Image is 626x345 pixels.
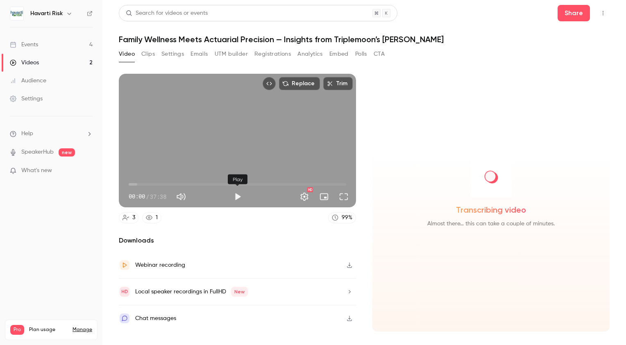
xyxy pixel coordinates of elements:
[323,77,353,90] button: Trim
[173,188,189,205] button: Mute
[191,48,208,61] button: Emails
[263,77,276,90] button: Embed video
[336,188,352,205] button: Full screen
[141,48,155,61] button: Clips
[30,9,63,18] h6: Havarti Risk
[119,34,610,44] h1: Family Wellness Meets Actuarial Precision — Insights from Triplemoon’s [PERSON_NAME]
[129,192,145,201] span: 00:00
[558,5,590,21] button: Share
[316,188,332,205] button: Turn on miniplayer
[231,287,248,297] span: New
[59,148,75,157] span: new
[10,41,38,49] div: Events
[597,7,610,20] button: Top Bar Actions
[329,48,349,61] button: Embed
[29,327,68,333] span: Plan usage
[10,59,39,67] div: Videos
[83,167,93,175] iframe: Noticeable Trigger
[21,129,33,138] span: Help
[254,48,291,61] button: Registrations
[21,148,54,157] a: SpeakerHub
[135,260,185,270] div: Webinar recording
[296,188,313,205] button: Settings
[126,9,208,18] div: Search for videos or events
[156,213,158,222] div: 1
[21,166,52,175] span: What's new
[456,204,526,216] span: Transcribing video
[10,7,23,20] img: Havarti Risk
[146,192,149,201] span: /
[10,77,46,85] div: Audience
[228,175,247,184] div: Play
[10,95,43,103] div: Settings
[135,313,176,323] div: Chat messages
[279,77,320,90] button: Replace
[129,192,166,201] div: 00:00
[10,325,24,335] span: Pro
[10,129,93,138] li: help-dropdown-opener
[307,187,313,192] div: HD
[355,48,367,61] button: Polls
[427,219,555,229] span: Almost there… this can take a couple of minutes.
[374,48,385,61] button: CTA
[119,212,139,223] a: 3
[342,213,352,222] div: 99 %
[215,48,248,61] button: UTM builder
[328,212,356,223] a: 99%
[119,236,356,245] h2: Downloads
[142,212,161,223] a: 1
[132,213,135,222] div: 3
[150,192,166,201] span: 37:38
[73,327,92,333] a: Manage
[229,188,246,205] button: Play
[161,48,184,61] button: Settings
[119,48,135,61] button: Video
[135,287,248,297] div: Local speaker recordings in FullHD
[297,48,323,61] button: Analytics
